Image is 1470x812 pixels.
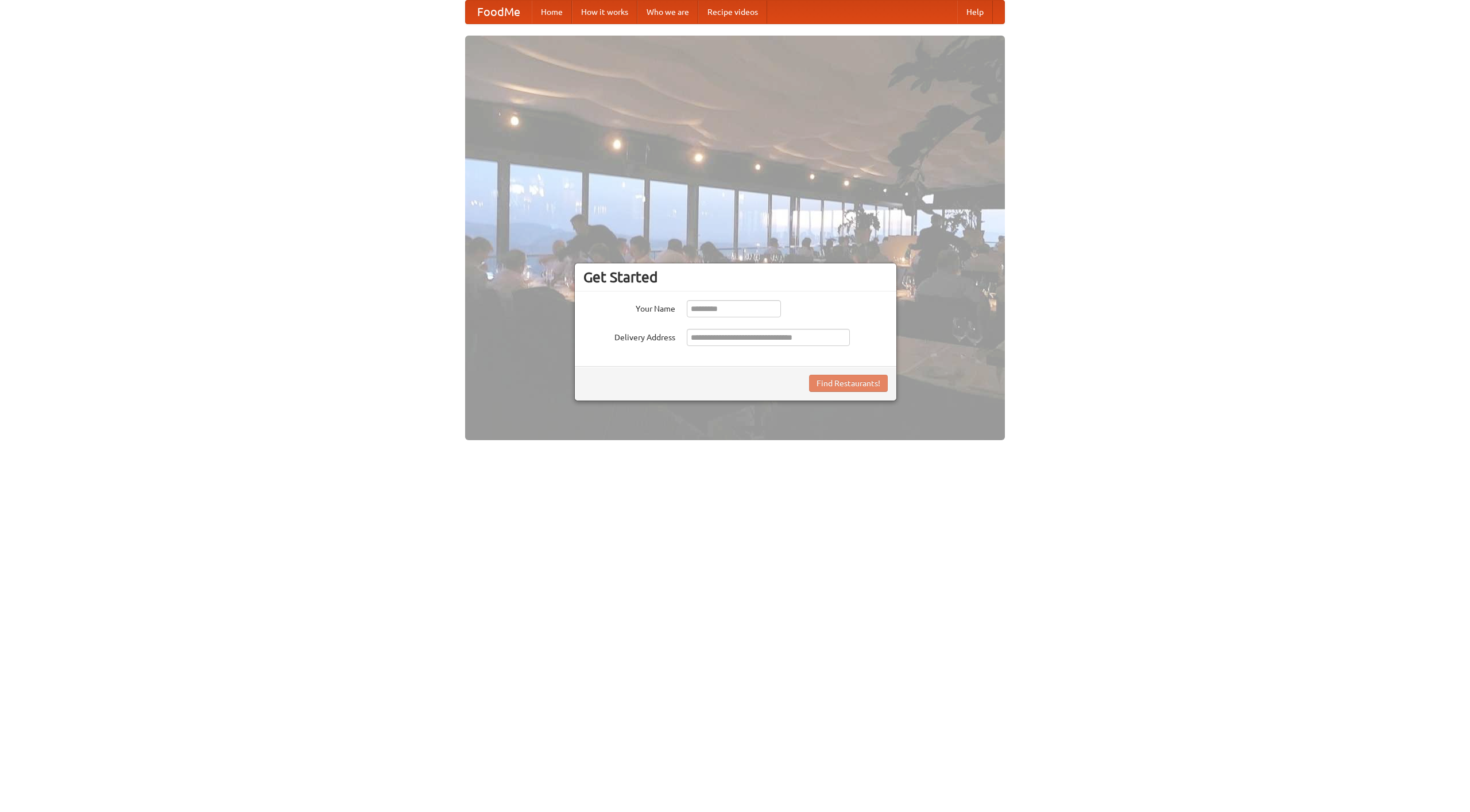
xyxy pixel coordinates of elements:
button: Find Restaurants! [809,375,888,392]
label: Delivery Address [583,329,675,343]
a: Home [532,1,572,24]
h3: Get Started [583,269,888,286]
label: Your Name [583,300,675,314]
a: Help [957,1,993,24]
a: Recipe videos [698,1,767,24]
a: FoodMe [466,1,532,24]
a: Who we are [637,1,698,24]
a: How it works [572,1,637,24]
